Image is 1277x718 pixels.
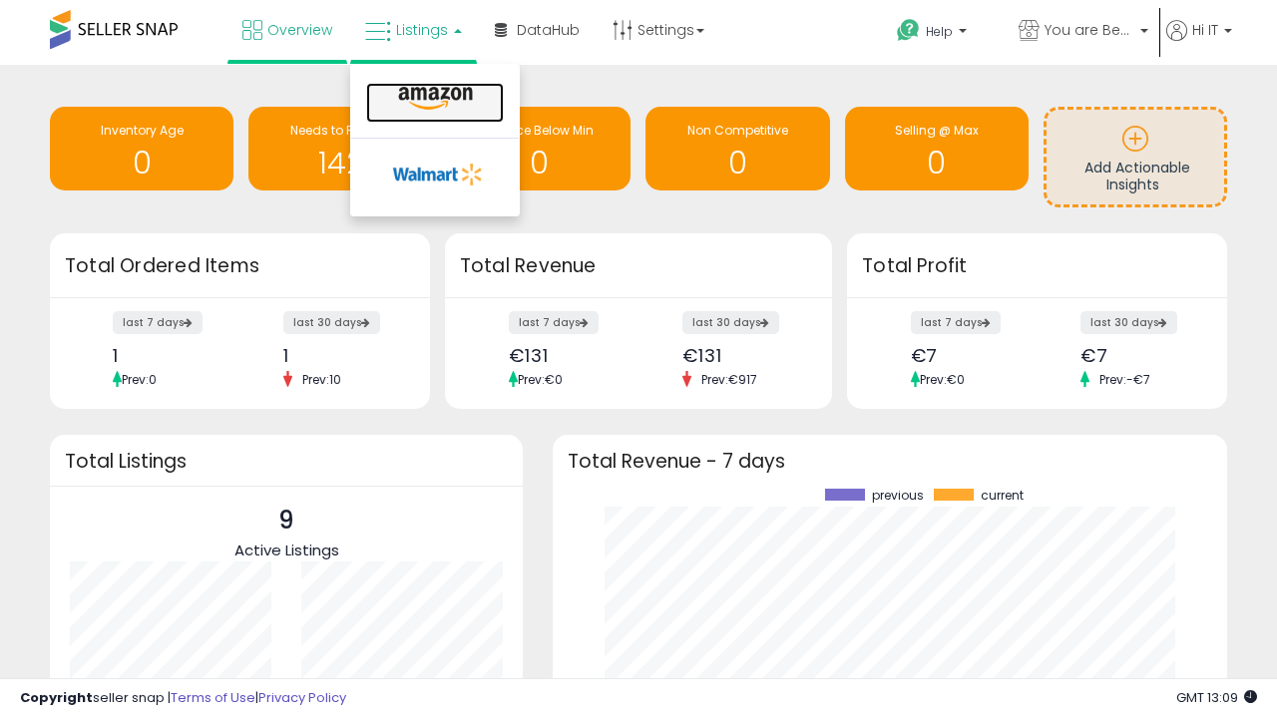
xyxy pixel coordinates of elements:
h3: Total Revenue - 7 days [568,454,1212,469]
div: €131 [682,345,797,366]
div: €131 [509,345,624,366]
label: last 7 days [113,311,203,334]
strong: Copyright [20,688,93,707]
p: 9 [234,502,339,539]
span: Hi IT [1192,20,1218,40]
span: Needs to Reprice [290,122,391,139]
h1: 0 [855,147,1019,179]
span: Prev: €0 [518,371,563,388]
div: €7 [911,345,1023,366]
span: Prev: 10 [292,371,351,388]
a: Hi IT [1166,20,1232,65]
span: Listings [396,20,448,40]
span: Prev: -€7 [1089,371,1160,388]
span: Prev: €917 [691,371,767,388]
label: last 30 days [1080,311,1177,334]
a: BB Price Below Min 0 [447,107,631,190]
h1: 142 [258,147,422,179]
h3: Total Profit [862,252,1212,280]
span: 2025-10-11 13:09 GMT [1176,688,1257,707]
label: last 30 days [283,311,380,334]
span: previous [872,489,924,503]
span: Add Actionable Insights [1084,158,1190,195]
h3: Total Revenue [460,252,817,280]
label: last 7 days [509,311,599,334]
span: Non Competitive [687,122,788,139]
span: Prev: €0 [920,371,965,388]
span: Prev: 0 [122,371,157,388]
h1: 0 [655,147,819,179]
label: last 30 days [682,311,779,334]
a: Terms of Use [171,688,255,707]
a: Privacy Policy [258,688,346,707]
span: Help [926,23,953,40]
a: Add Actionable Insights [1047,110,1224,204]
span: BB Price Below Min [484,122,594,139]
h3: Total Ordered Items [65,252,415,280]
div: 1 [113,345,224,366]
span: Selling @ Max [895,122,979,139]
div: €7 [1080,345,1192,366]
span: You are Beautiful (IT) [1045,20,1134,40]
i: Get Help [896,18,921,43]
label: last 7 days [911,311,1001,334]
div: 1 [283,345,395,366]
h3: Total Listings [65,454,508,469]
div: seller snap | | [20,689,346,708]
span: Inventory Age [101,122,184,139]
a: Selling @ Max 0 [845,107,1029,190]
span: DataHub [517,20,580,40]
a: Needs to Reprice 142 [248,107,432,190]
h1: 0 [457,147,621,179]
span: Overview [267,20,332,40]
span: current [981,489,1024,503]
h1: 0 [60,147,223,179]
a: Inventory Age 0 [50,107,233,190]
a: Help [881,3,1001,65]
span: Active Listings [234,539,339,560]
a: Non Competitive 0 [645,107,829,190]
